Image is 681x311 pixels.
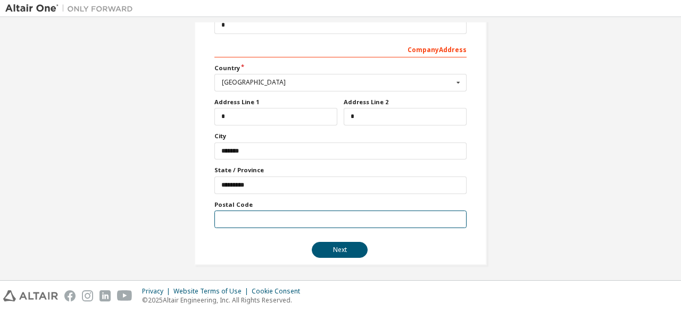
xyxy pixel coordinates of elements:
label: City [214,132,467,140]
div: Privacy [142,287,173,296]
img: linkedin.svg [99,290,111,301]
label: State / Province [214,166,467,174]
div: Company Address [214,40,467,57]
label: Country [214,64,467,72]
div: [GEOGRAPHIC_DATA] [222,79,453,86]
img: youtube.svg [117,290,132,301]
img: facebook.svg [64,290,76,301]
img: altair_logo.svg [3,290,58,301]
label: Postal Code [214,200,467,209]
img: instagram.svg [82,290,93,301]
div: Cookie Consent [252,287,306,296]
button: Next [312,242,368,258]
label: Address Line 1 [214,98,337,106]
p: © 2025 Altair Engineering, Inc. All Rights Reserved. [142,296,306,305]
label: Address Line 2 [344,98,467,106]
img: Altair One [5,3,138,14]
div: Website Terms of Use [173,287,252,296]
